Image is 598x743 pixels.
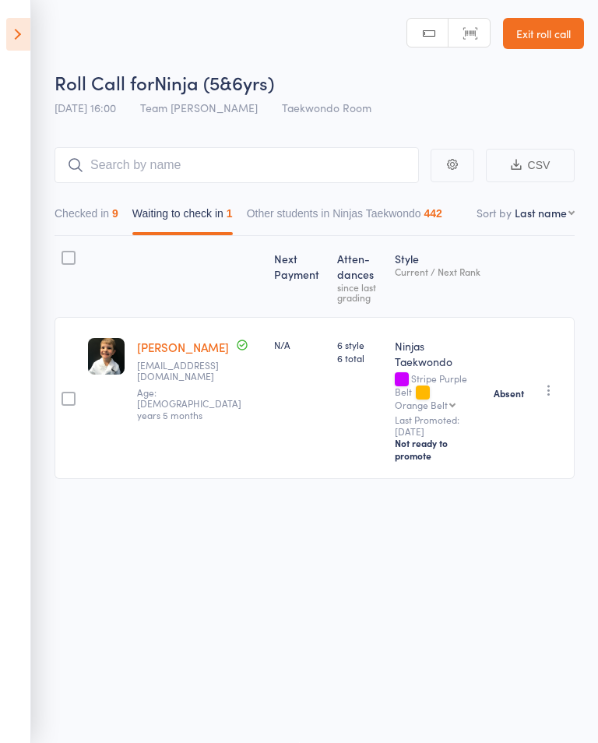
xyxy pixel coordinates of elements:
[282,100,371,115] span: Taekwondo Room
[424,207,442,220] div: 442
[337,351,382,364] span: 6 total
[395,414,481,437] small: Last Promoted: [DATE]
[395,373,481,410] div: Stripe Purple Belt
[154,69,274,95] span: Ninja (5&6yrs)
[55,100,116,115] span: [DATE] 16:00
[55,199,118,235] button: Checked in9
[395,266,481,276] div: Current / Next Rank
[395,338,481,369] div: Ninjas Taekwondo
[494,387,524,400] strong: Absent
[389,243,487,310] div: Style
[337,282,382,302] div: since last grading
[477,205,512,220] label: Sort by
[503,18,584,49] a: Exit roll call
[88,338,125,375] img: image1730178699.png
[331,243,389,310] div: Atten­dances
[515,205,567,220] div: Last name
[268,243,331,310] div: Next Payment
[112,207,118,220] div: 9
[55,147,419,183] input: Search by name
[274,338,325,351] div: N/A
[137,360,238,382] small: erandi1988@hotmail.com
[337,338,382,351] span: 6 style
[55,69,154,95] span: Roll Call for
[486,149,575,182] button: CSV
[395,437,481,462] div: Not ready to promote
[395,400,448,410] div: Orange Belt
[227,207,233,220] div: 1
[247,199,442,235] button: Other students in Ninjas Taekwondo442
[137,386,241,421] span: Age: [DEMOGRAPHIC_DATA] years 5 months
[132,199,233,235] button: Waiting to check in1
[140,100,258,115] span: Team [PERSON_NAME]
[137,339,229,355] a: [PERSON_NAME]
